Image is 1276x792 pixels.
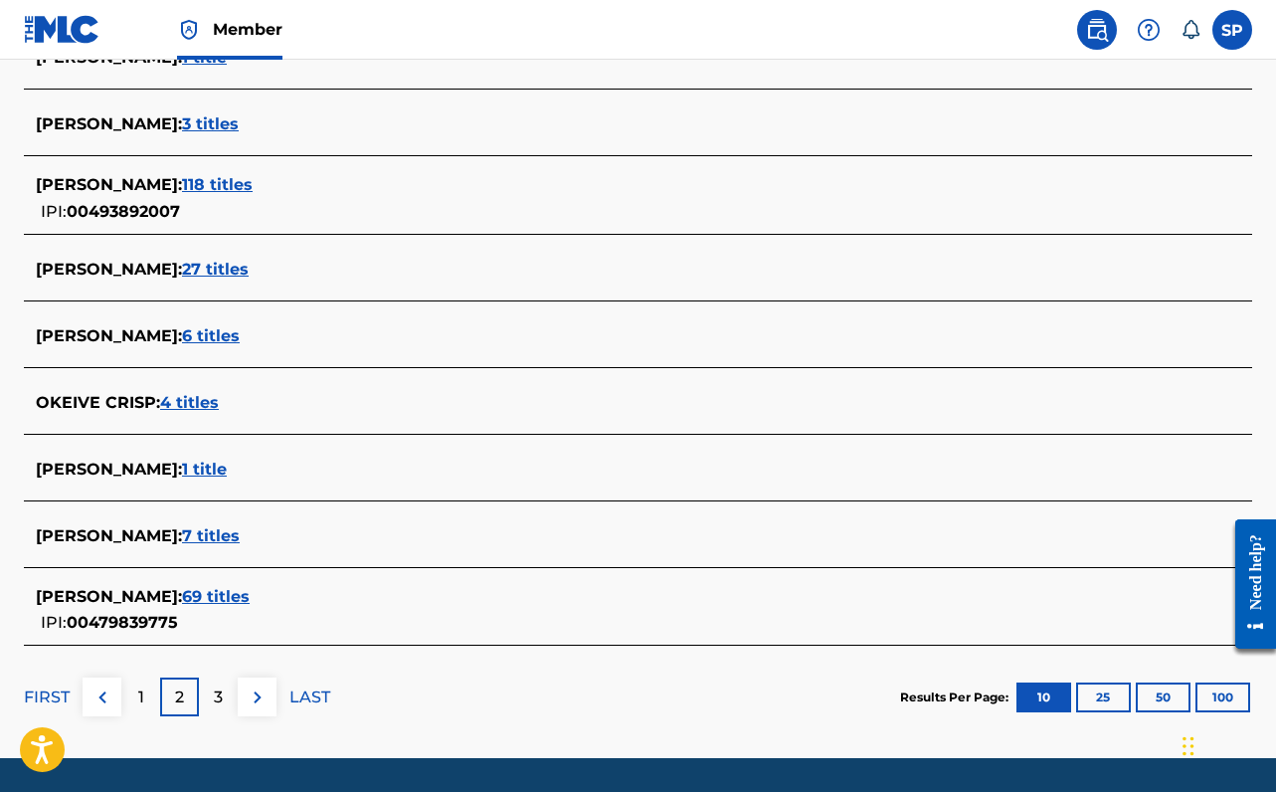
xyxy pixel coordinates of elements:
[41,613,67,632] span: IPI:
[1136,683,1190,712] button: 50
[246,686,270,709] img: right
[175,686,184,709] p: 2
[36,326,182,345] span: [PERSON_NAME] :
[91,686,114,709] img: left
[1129,10,1169,50] div: Help
[182,587,250,606] span: 69 titles
[1077,10,1117,50] a: Public Search
[182,175,253,194] span: 118 titles
[36,587,182,606] span: [PERSON_NAME] :
[138,686,144,709] p: 1
[36,114,182,133] span: [PERSON_NAME] :
[36,460,182,479] span: [PERSON_NAME] :
[36,175,182,194] span: [PERSON_NAME] :
[1212,10,1252,50] div: User Menu
[1195,683,1250,712] button: 100
[160,393,219,412] span: 4 titles
[1177,696,1276,792] iframe: Chat Widget
[67,613,178,632] span: 00479839775
[67,202,180,221] span: 00493892007
[36,260,182,279] span: [PERSON_NAME] :
[213,18,282,41] span: Member
[182,260,249,279] span: 27 titles
[182,326,240,345] span: 6 titles
[1137,18,1161,42] img: help
[182,526,240,545] span: 7 titles
[214,686,223,709] p: 3
[289,686,330,709] p: LAST
[177,18,201,42] img: Top Rightsholder
[1076,683,1131,712] button: 25
[41,202,67,221] span: IPI:
[24,686,70,709] p: FIRST
[1085,18,1109,42] img: search
[1183,716,1194,776] div: Drag
[24,15,100,44] img: MLC Logo
[1220,501,1276,666] iframe: Resource Center
[1181,20,1200,40] div: Notifications
[900,689,1013,706] p: Results Per Page:
[36,526,182,545] span: [PERSON_NAME] :
[182,114,239,133] span: 3 titles
[36,393,160,412] span: OKEIVE CRISP :
[182,460,227,479] span: 1 title
[1016,683,1071,712] button: 10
